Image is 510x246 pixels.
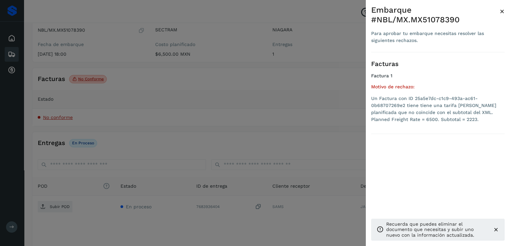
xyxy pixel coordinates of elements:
[371,5,500,25] div: Embarque #NBL/MX.MX51078390
[500,7,505,16] span: ×
[371,95,505,123] li: Un Factura con ID 25a5e7dc-c1c9-493a-ac61-0b68707269e2 tiene tiene una tarifa [PERSON_NAME] plani...
[500,5,505,17] button: Close
[371,60,505,68] h3: Facturas
[386,221,487,238] p: Recuerda que puedes eliminar el documento que necesitas y subir uno nuevo con la información actu...
[371,30,500,44] div: Para aprobar tu embarque necesitas resolver las siguientes rechazos.
[371,84,505,90] h5: Motivo de rechazo:
[371,73,505,79] h4: Factura 1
